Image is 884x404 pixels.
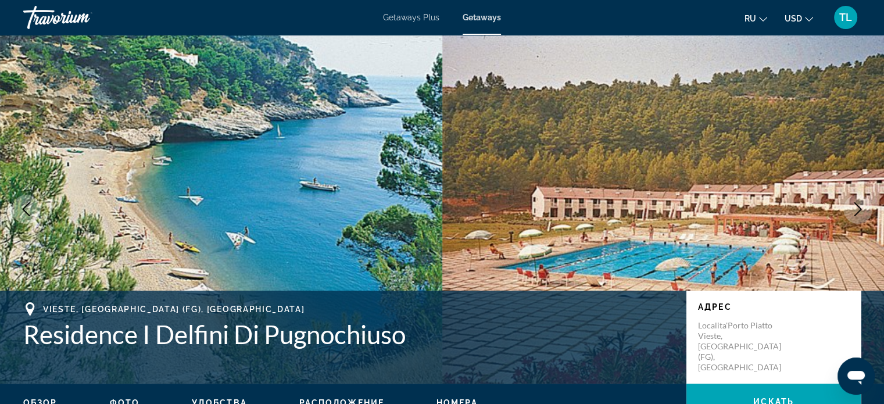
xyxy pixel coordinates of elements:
[23,2,139,33] a: Travorium
[839,12,852,23] span: TL
[698,302,849,312] p: Адрес
[785,14,802,23] span: USD
[698,320,791,373] p: Localita'Porto Piatto Vieste, [GEOGRAPHIC_DATA] (FG), [GEOGRAPHIC_DATA]
[23,319,675,349] h1: Residence I Delfini Di Pugnochiuso
[745,14,756,23] span: ru
[463,13,501,22] a: Getaways
[843,195,872,224] button: Next image
[831,5,861,30] button: User Menu
[838,357,875,395] iframe: Кнопка запуска окна обмена сообщениями
[12,195,41,224] button: Previous image
[383,13,439,22] a: Getaways Plus
[745,10,767,27] button: Change language
[785,10,813,27] button: Change currency
[43,305,305,314] span: Vieste, [GEOGRAPHIC_DATA] (FG), [GEOGRAPHIC_DATA]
